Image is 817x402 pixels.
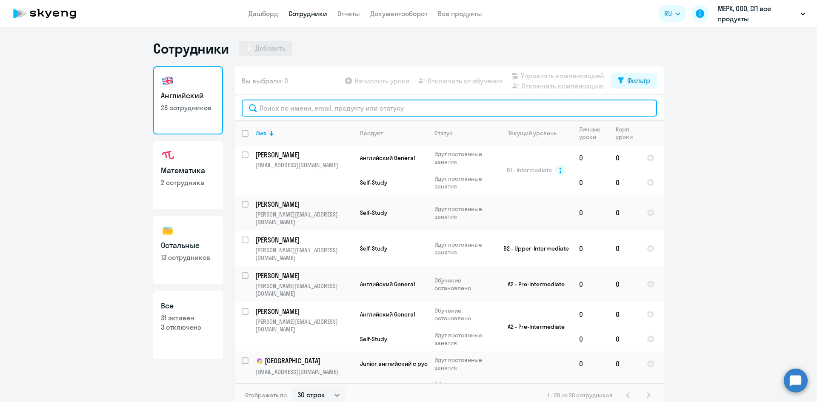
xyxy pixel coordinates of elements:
[239,41,292,56] button: Добавить
[161,178,215,187] p: 2 сотрудника
[255,356,351,366] p: [GEOGRAPHIC_DATA]
[493,302,572,351] td: A2 - Pre-Intermediate
[572,231,609,266] td: 0
[718,3,797,24] p: МЕРК, ООО, СП все продукты
[255,307,353,316] a: [PERSON_NAME]
[609,376,640,401] td: 0
[572,195,609,231] td: 0
[572,302,609,327] td: 0
[255,129,266,137] div: Имя
[249,9,278,18] a: Дашборд
[255,368,353,376] p: [EMAIL_ADDRESS][DOMAIN_NAME]
[255,150,351,160] p: [PERSON_NAME]
[255,200,353,209] a: [PERSON_NAME]
[242,76,288,86] span: Вы выбрали: 0
[360,245,387,252] span: Self-Study
[255,271,351,280] p: [PERSON_NAME]
[337,9,360,18] a: Отчеты
[609,327,640,351] td: 0
[289,9,327,18] a: Сотрудники
[493,231,572,266] td: B2 - Upper-Intermediate
[255,271,353,280] a: [PERSON_NAME]
[242,100,657,117] input: Поиск по имени, email, продукту или статусу
[609,266,640,302] td: 0
[434,277,493,292] p: Обучение остановлено
[434,331,493,347] p: Идут постоянные занятия
[572,351,609,376] td: 0
[500,129,572,137] div: Текущий уровень
[438,9,482,18] a: Все продукты
[434,241,493,256] p: Идут постоянные занятия
[255,200,351,209] p: [PERSON_NAME]
[572,327,609,351] td: 0
[360,209,387,217] span: Self-Study
[609,195,640,231] td: 0
[360,179,387,186] span: Self-Study
[161,300,215,311] h3: Все
[609,231,640,266] td: 0
[370,9,428,18] a: Документооборот
[572,266,609,302] td: 0
[434,356,493,371] p: Идут постоянные занятия
[255,43,286,53] div: Добавить
[161,313,215,322] p: 31 активен
[664,9,672,19] span: RU
[255,357,264,365] img: child
[609,302,640,327] td: 0
[507,166,552,174] span: B1 - Intermediate
[255,318,353,333] p: [PERSON_NAME][EMAIL_ADDRESS][DOMAIN_NAME]
[611,73,657,88] button: Фильтр
[434,175,493,190] p: Идут постоянные занятия
[493,266,572,302] td: A2 - Pre-Intermediate
[161,103,215,112] p: 28 сотрудников
[508,129,557,137] div: Текущий уровень
[548,391,613,399] span: 1 - 28 из 28 сотрудников
[255,211,353,226] p: [PERSON_NAME][EMAIL_ADDRESS][DOMAIN_NAME]
[153,66,223,134] a: Английский28 сотрудников
[161,240,215,251] h3: Остальные
[255,307,351,316] p: [PERSON_NAME]
[245,391,288,399] span: Отображать по:
[579,125,608,141] div: Личные уроки
[255,356,353,366] a: child[GEOGRAPHIC_DATA]
[255,161,353,169] p: [EMAIL_ADDRESS][DOMAIN_NAME]
[161,74,174,88] img: english
[572,376,609,401] td: 0
[161,253,215,262] p: 13 сотрудников
[434,307,493,322] p: Обучение остановлено
[627,75,650,86] div: Фильтр
[161,149,174,163] img: math
[572,170,609,195] td: 0
[360,280,415,288] span: Английский General
[161,90,215,101] h3: Английский
[153,40,229,57] h1: Сотрудники
[360,311,415,318] span: Английский General
[255,129,353,137] div: Имя
[609,351,640,376] td: 0
[434,129,453,137] div: Статус
[153,291,223,359] a: Все31 активен3 отключено
[255,246,353,262] p: [PERSON_NAME][EMAIL_ADDRESS][DOMAIN_NAME]
[658,5,686,22] button: RU
[360,129,383,137] div: Продукт
[434,150,493,165] p: Идут постоянные занятия
[161,224,174,237] img: others
[572,145,609,170] td: 0
[360,360,520,368] span: Junior английский с русскоговорящим преподавателем
[360,154,415,162] span: Английский General
[360,335,387,343] span: Self-Study
[609,145,640,170] td: 0
[255,150,353,160] a: [PERSON_NAME]
[153,141,223,209] a: Математика2 сотрудника
[255,235,351,245] p: [PERSON_NAME]
[255,282,353,297] p: [PERSON_NAME][EMAIL_ADDRESS][DOMAIN_NAME]
[609,170,640,195] td: 0
[616,125,640,141] div: Корп. уроки
[153,216,223,284] a: Остальные13 сотрудников
[255,235,353,245] a: [PERSON_NAME]
[434,205,493,220] p: Идут постоянные занятия
[434,381,493,396] p: Обучение остановлено
[161,322,215,332] p: 3 отключено
[714,3,810,24] button: МЕРК, ООО, СП все продукты
[161,165,215,176] h3: Математика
